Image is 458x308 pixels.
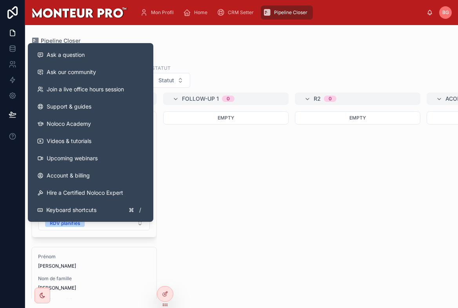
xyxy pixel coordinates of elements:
span: Numéro de téléphone [38,297,150,304]
span: Pipeline Closer [274,9,307,16]
span: R2 [314,95,321,103]
span: Prénom [38,254,150,260]
a: Ask our community [31,63,150,81]
a: Home [181,5,213,20]
span: Ask our community [47,68,96,76]
span: Home [194,9,207,16]
span: Noloco Academy [47,120,91,128]
span: Empty [349,115,366,121]
span: Join a live office hours session [47,85,124,93]
span: Ask a question [47,51,85,59]
button: Hire a Certified Noloco Expert [31,184,150,201]
span: CRM Setter [228,9,254,16]
label: Statut [152,64,171,71]
button: Select Button [38,216,150,230]
a: Mon Profil [138,5,179,20]
span: Nom de famille [38,275,150,282]
a: Pipeline Closer [31,37,80,45]
span: Keyboard shortcuts [46,206,96,214]
span: Statut [158,76,174,84]
a: Support & guides [31,98,150,115]
a: Account & billing [31,167,150,184]
a: Videos & tutorials [31,132,150,150]
span: Follow-up 1 [182,95,219,103]
span: Upcoming webinars [47,154,98,162]
div: scrollable content [134,4,427,21]
button: Select Button [152,73,190,88]
span: Empty [218,115,234,121]
img: App logo [31,6,127,19]
span: Pipeline Closer [41,37,80,45]
span: / [137,207,143,213]
span: Hire a Certified Noloco Expert [47,189,123,197]
div: 0 [227,96,230,102]
a: Join a live office hours session [31,81,150,98]
a: Upcoming webinars [31,150,150,167]
div: 0 [329,96,332,102]
span: BG [442,9,449,16]
span: [PERSON_NAME] [38,285,150,291]
span: Mon Profil [151,9,174,16]
a: Noloco Academy [31,115,150,132]
button: Keyboard shortcuts/ [31,201,150,219]
span: Support & guides [47,103,91,111]
div: RDV planifiés [50,220,80,227]
a: Pipeline Closer [261,5,313,20]
span: Videos & tutorials [47,137,91,145]
a: CRM Setter [214,5,259,20]
span: [PERSON_NAME] [38,263,150,269]
span: Account & billing [47,172,90,179]
button: Ask a question [31,46,150,63]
